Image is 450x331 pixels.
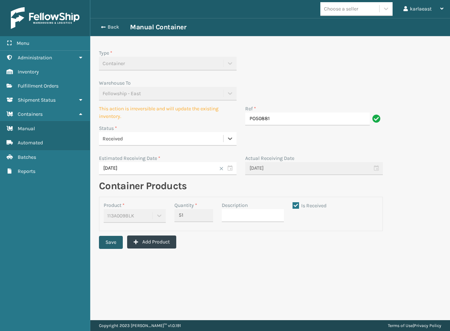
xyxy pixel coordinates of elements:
a: Terms of Use [388,323,413,328]
button: Save [99,236,123,249]
label: Status [99,125,117,131]
label: Actual Receiving Date [245,155,294,161]
div: Choose a seller [324,5,358,13]
span: Received [103,135,123,143]
span: Manual [18,126,35,132]
label: Quantity [174,201,197,209]
p: This action is irreversible and will update the existing inventory. [99,105,237,120]
label: Ref [245,105,256,113]
p: Copyright 2023 [PERSON_NAME]™ v 1.0.191 [99,320,181,331]
a: Privacy Policy [414,323,441,328]
span: Administration [18,55,52,61]
img: logo [11,7,79,29]
h2: Container Products [99,179,383,192]
button: Back [97,24,130,30]
span: Menu [17,40,29,46]
label: Description [222,201,248,209]
label: Type [99,50,112,56]
span: Containers [18,111,43,117]
span: Fulfillment Orders [18,83,59,89]
label: Estimated Receiving Date [99,155,160,161]
span: Inventory [18,69,39,75]
input: MM/DD/YYYY [245,162,383,175]
label: Warehouse To [99,80,131,86]
span: Automated [18,140,43,146]
h3: Manual Container [130,23,186,31]
span: Shipment Status [18,97,56,103]
div: | [388,320,441,331]
label: Is Received [293,203,326,209]
button: Add Product [127,235,176,249]
span: Batches [18,154,36,160]
span: Reports [18,168,35,174]
input: MM/DD/YYYY [99,162,237,175]
label: Product [104,202,125,208]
